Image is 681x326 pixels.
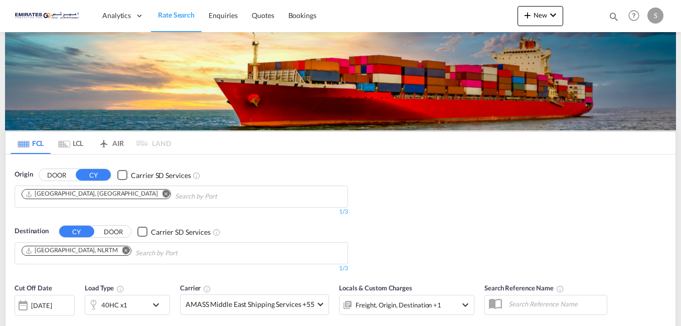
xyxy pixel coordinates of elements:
[213,228,221,236] md-icon: Unchecked: Search for CY (Container Yard) services for all selected carriers.Checked : Search for...
[116,285,124,293] md-icon: icon-information-outline
[193,172,201,180] md-icon: Unchecked: Search for CY (Container Yard) services for all selected carriers.Checked : Search for...
[15,264,348,273] div: 1/3
[25,190,159,198] div: Press delete to remove this chip.
[31,301,52,310] div: [DATE]
[180,284,211,292] span: Carrier
[137,226,211,237] md-checkbox: Checkbox No Ink
[186,299,314,309] span: AMASS Middle East Shipping Services +55
[98,137,110,145] md-icon: icon-airplane
[20,243,235,261] md-chips-wrap: Chips container. Use arrow keys to select chips.
[175,189,270,205] input: Chips input.
[102,11,131,21] span: Analytics
[288,11,316,20] span: Bookings
[15,208,348,216] div: 1/3
[96,226,131,238] button: DOOR
[85,295,170,315] div: 40HC x1icon-chevron-down
[155,190,171,200] button: Remove
[151,227,211,237] div: Carrier SD Services
[116,246,131,256] button: Remove
[459,299,471,311] md-icon: icon-chevron-down
[15,226,49,236] span: Destination
[135,245,231,261] input: Chips input.
[608,11,619,26] div: icon-magnify
[547,9,559,21] md-icon: icon-chevron-down
[522,11,559,19] span: New
[522,9,534,21] md-icon: icon-plus 400-fg
[39,170,74,181] button: DOOR
[101,298,127,312] div: 40HC x1
[150,299,167,311] md-icon: icon-chevron-down
[209,11,238,20] span: Enquiries
[25,246,120,255] div: Press delete to remove this chip.
[647,8,663,24] div: S
[91,132,131,154] md-tab-item: AIR
[15,5,83,27] img: c67187802a5a11ec94275b5db69a26e6.png
[51,132,91,154] md-tab-item: LCL
[11,132,51,154] md-tab-item: FCL
[25,246,118,255] div: Rotterdam, NLRTM
[339,284,412,292] span: Locals & Custom Charges
[59,226,94,237] button: CY
[117,170,191,180] md-checkbox: Checkbox No Ink
[484,284,564,292] span: Search Reference Name
[15,295,75,316] div: [DATE]
[25,190,157,198] div: Jebel Ali, AEJEA
[85,284,124,292] span: Load Type
[158,11,195,19] span: Rate Search
[252,11,274,20] span: Quotes
[11,132,171,154] md-pagination-wrapper: Use the left and right arrow keys to navigate between tabs
[339,295,474,315] div: Freight Origin Destination Factory Stuffingicon-chevron-down
[556,285,564,293] md-icon: Your search will be saved by the below given name
[503,296,607,311] input: Search Reference Name
[131,171,191,181] div: Carrier SD Services
[76,169,111,181] button: CY
[518,6,563,26] button: icon-plus 400-fgNewicon-chevron-down
[15,170,33,180] span: Origin
[15,284,52,292] span: Cut Off Date
[625,7,642,24] span: Help
[625,7,647,25] div: Help
[608,11,619,22] md-icon: icon-magnify
[356,298,441,312] div: Freight Origin Destination Factory Stuffing
[20,186,274,205] md-chips-wrap: Chips container. Use arrow keys to select chips.
[5,32,676,130] img: LCL+%26+FCL+BACKGROUND.png
[203,285,211,293] md-icon: The selected Trucker/Carrierwill be displayed in the rate results If the rates are from another f...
